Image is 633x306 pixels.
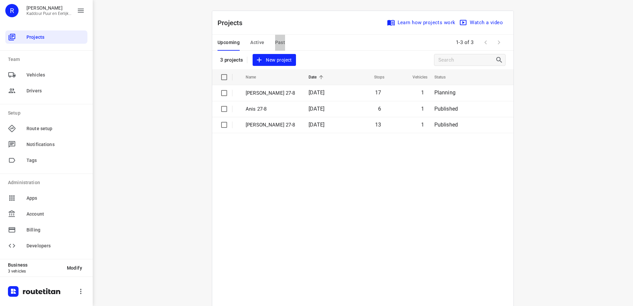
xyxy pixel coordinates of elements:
[246,105,299,113] p: Anis 27-8
[378,106,381,112] span: 6
[26,227,85,233] span: Billing
[375,89,381,96] span: 17
[26,87,85,94] span: Drivers
[5,122,87,135] div: Route setup
[246,89,299,97] p: Anwar 27-8
[5,68,87,81] div: Vehicles
[250,38,264,47] span: Active
[5,239,87,252] div: Developers
[8,56,87,63] p: Team
[26,72,85,78] span: Vehicles
[253,54,296,66] button: New project
[257,56,292,64] span: New project
[309,89,324,96] span: [DATE]
[26,211,85,218] span: Account
[404,73,428,81] span: Vehicles
[421,106,424,112] span: 1
[67,265,82,271] span: Modify
[26,242,85,249] span: Developers
[5,84,87,97] div: Drivers
[26,34,85,41] span: Projects
[309,122,324,128] span: [DATE]
[5,30,87,44] div: Projects
[220,57,243,63] p: 3 projects
[8,269,62,274] p: 3 vehicles
[26,195,85,202] span: Apps
[434,89,456,96] span: Planning
[434,73,455,81] span: Status
[8,110,87,117] p: Setup
[492,36,506,49] span: Next Page
[421,122,424,128] span: 1
[5,191,87,205] div: Apps
[26,141,85,148] span: Notifications
[434,106,458,112] span: Published
[309,73,325,81] span: Date
[26,11,72,16] p: Kaddour Puur en Eerlijk Vlees B.V.
[218,38,240,47] span: Upcoming
[218,18,248,28] p: Projects
[246,121,299,129] p: Jeffrey 27-8
[5,138,87,151] div: Notifications
[26,5,72,11] p: Rachid Kaddour
[275,38,285,47] span: Past
[479,36,492,49] span: Previous Page
[8,179,87,186] p: Administration
[5,223,87,236] div: Billing
[438,55,495,65] input: Search projects
[434,122,458,128] span: Published
[26,157,85,164] span: Tags
[246,73,265,81] span: Name
[8,262,62,268] p: Business
[495,56,505,64] div: Search
[375,122,381,128] span: 13
[26,125,85,132] span: Route setup
[5,207,87,221] div: Account
[365,73,385,81] span: Stops
[5,154,87,167] div: Tags
[5,4,19,17] div: R
[309,106,324,112] span: [DATE]
[62,262,87,274] button: Modify
[421,89,424,96] span: 1
[453,35,476,50] span: 1-3 of 3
